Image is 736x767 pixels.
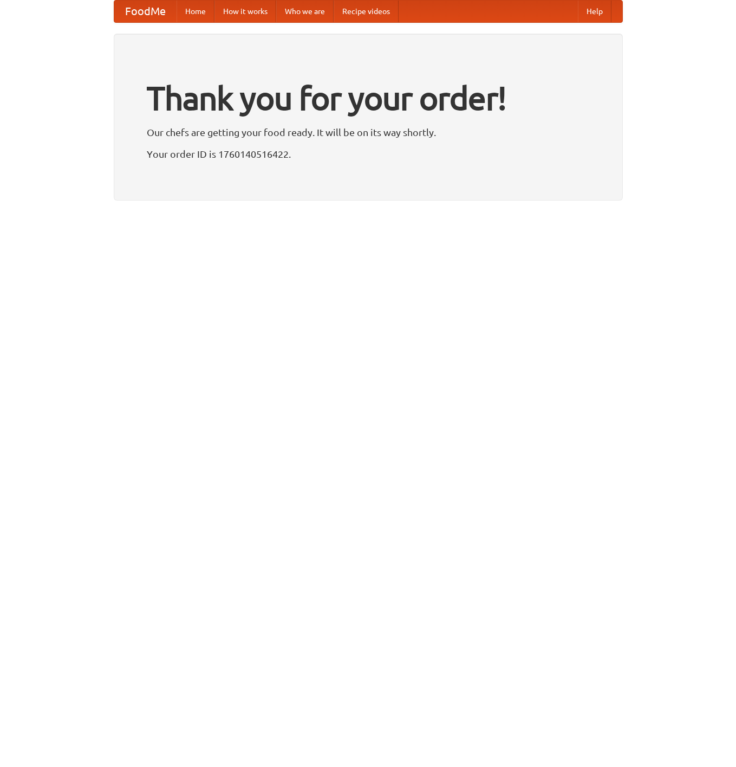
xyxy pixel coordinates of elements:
a: FoodMe [114,1,177,22]
a: Home [177,1,214,22]
a: How it works [214,1,276,22]
a: Recipe videos [334,1,399,22]
p: Your order ID is 1760140516422. [147,146,590,162]
a: Who we are [276,1,334,22]
a: Help [578,1,611,22]
h1: Thank you for your order! [147,72,590,124]
p: Our chefs are getting your food ready. It will be on its way shortly. [147,124,590,140]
